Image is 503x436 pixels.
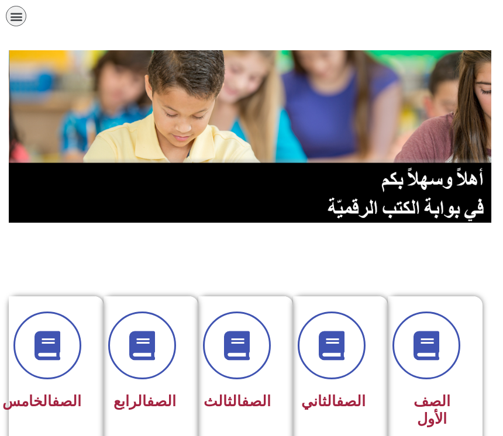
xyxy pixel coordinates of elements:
[336,393,366,410] a: الصف
[113,393,176,410] span: الرابع
[301,393,366,410] span: الثاني
[147,393,176,410] a: الصف
[242,393,271,410] a: الصف
[204,393,271,410] span: الثالث
[414,393,450,427] span: الصف الأول
[6,6,26,26] div: כפתור פתיחת תפריט
[52,393,81,410] a: الصف
[2,393,81,410] span: الخامس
